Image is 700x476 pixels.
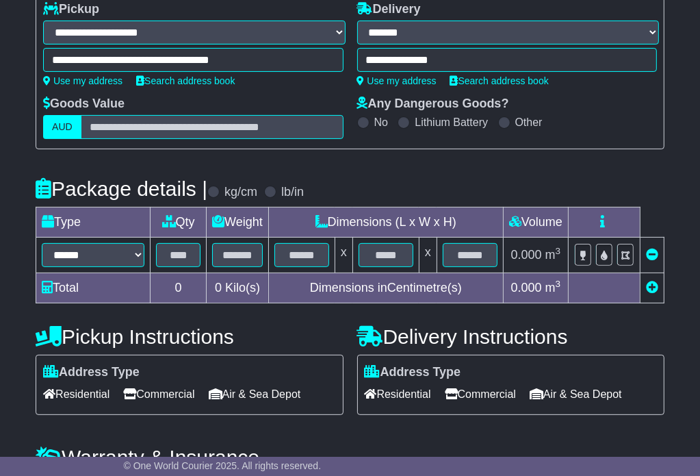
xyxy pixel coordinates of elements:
[357,325,664,348] h4: Delivery Instructions
[357,75,437,86] a: Use my address
[545,281,561,295] span: m
[36,325,343,348] h4: Pickup Instructions
[123,384,194,405] span: Commercial
[268,273,503,303] td: Dimensions in Centimetre(s)
[43,2,99,17] label: Pickup
[365,384,431,405] span: Residential
[511,281,542,295] span: 0.000
[357,2,421,17] label: Delivery
[646,248,658,262] a: Remove this item
[43,75,122,86] a: Use my address
[515,116,543,129] label: Other
[207,208,269,238] td: Weight
[43,115,81,139] label: AUD
[545,248,561,262] span: m
[43,97,125,112] label: Goods Value
[151,208,207,238] td: Qty
[207,273,269,303] td: Kilo(s)
[281,185,304,200] label: lb/in
[335,238,352,273] td: x
[36,208,151,238] td: Type
[357,97,509,112] label: Any Dangerous Goods?
[151,273,207,303] td: 0
[530,384,622,405] span: Air & Sea Depot
[503,208,568,238] td: Volume
[365,365,461,380] label: Address Type
[646,281,658,295] a: Add new item
[209,384,301,405] span: Air & Sea Depot
[124,460,322,471] span: © One World Courier 2025. All rights reserved.
[36,177,207,200] h4: Package details |
[136,75,235,86] a: Search address book
[374,116,388,129] label: No
[215,281,222,295] span: 0
[268,208,503,238] td: Dimensions (L x W x H)
[445,384,516,405] span: Commercial
[36,273,151,303] td: Total
[450,75,549,86] a: Search address book
[419,238,437,273] td: x
[43,365,140,380] label: Address Type
[556,279,561,289] sup: 3
[224,185,257,200] label: kg/cm
[511,248,542,262] span: 0.000
[43,384,109,405] span: Residential
[556,246,561,256] sup: 3
[415,116,488,129] label: Lithium Battery
[36,446,664,468] h4: Warranty & Insurance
